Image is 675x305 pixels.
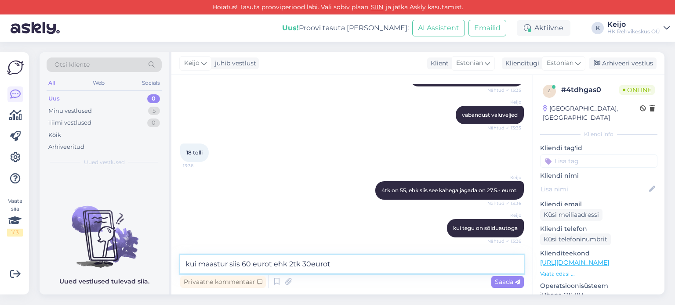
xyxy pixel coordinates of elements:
[540,171,657,180] p: Kliendi nimi
[487,200,521,207] span: Nähtud ✓ 13:36
[543,104,640,122] div: [GEOGRAPHIC_DATA], [GEOGRAPHIC_DATA]
[48,118,91,127] div: Tiimi vestlused
[487,125,521,131] span: Nähtud ✓ 13:35
[462,111,518,118] span: vabandust valuveljed
[47,77,57,89] div: All
[548,88,551,94] span: 4
[541,184,647,194] input: Lisa nimi
[547,58,573,68] span: Estonian
[91,77,106,89] div: Web
[540,200,657,209] p: Kliendi email
[427,59,449,68] div: Klient
[589,57,657,69] div: Arhiveeri vestlus
[540,209,602,221] div: Küsi meiliaadressi
[54,60,90,69] span: Otsi kliente
[48,94,60,103] div: Uus
[48,143,84,151] div: Arhiveeritud
[147,94,160,103] div: 0
[488,212,521,219] span: Keijo
[59,277,149,286] p: Uued vestlused tulevad siia.
[453,225,518,231] span: kui tegu on sõiduautoga
[487,87,521,93] span: Nähtud ✓ 13:35
[540,291,657,300] p: iPhone OS 18.5
[540,154,657,168] input: Lisa tag
[540,144,657,153] p: Kliendi tag'id
[607,28,660,35] div: HK Rehvikeskus OÜ
[540,233,611,245] div: Küsi telefoninumbrit
[48,131,61,140] div: Kõik
[517,20,570,36] div: Aktiivne
[186,149,203,156] span: 18 tolli
[488,99,521,105] span: Keijo
[211,59,256,68] div: juhib vestlust
[502,59,539,68] div: Klienditugi
[282,24,299,32] b: Uus!
[147,118,160,127] div: 0
[48,107,92,115] div: Minu vestlused
[495,278,520,286] span: Saada
[561,85,619,95] div: # 4tdhgas0
[148,107,160,115] div: 5
[282,23,409,33] div: Proovi tasuta [PERSON_NAME]:
[7,59,24,76] img: Askly Logo
[412,20,465,36] button: AI Assistent
[40,190,169,269] img: No chats
[7,229,23,237] div: 1 / 3
[180,276,266,288] div: Privaatne kommentaar
[540,270,657,278] p: Vaata edasi ...
[607,21,660,28] div: Keijo
[540,258,609,266] a: [URL][DOMAIN_NAME]
[540,130,657,138] div: Kliendi info
[607,21,670,35] a: KeijoHK Rehvikeskus OÜ
[619,85,655,95] span: Online
[487,238,521,244] span: Nähtud ✓ 13:36
[180,255,524,273] textarea: kui maastur siis 60 eurot ehk 2tk 30eurot
[140,77,162,89] div: Socials
[540,224,657,233] p: Kliendi telefon
[592,22,604,34] div: K
[456,58,483,68] span: Estonian
[7,197,23,237] div: Vaata siia
[381,187,518,194] span: 4tk on 55, ehk siis see kahega jagada on 27.5.- eurot.
[183,162,216,169] span: 13:36
[488,174,521,181] span: Keijo
[468,20,506,36] button: Emailid
[540,249,657,258] p: Klienditeekond
[368,3,386,11] a: SIIN
[184,58,200,68] span: Keijo
[84,158,125,166] span: Uued vestlused
[540,281,657,291] p: Operatsioonisüsteem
